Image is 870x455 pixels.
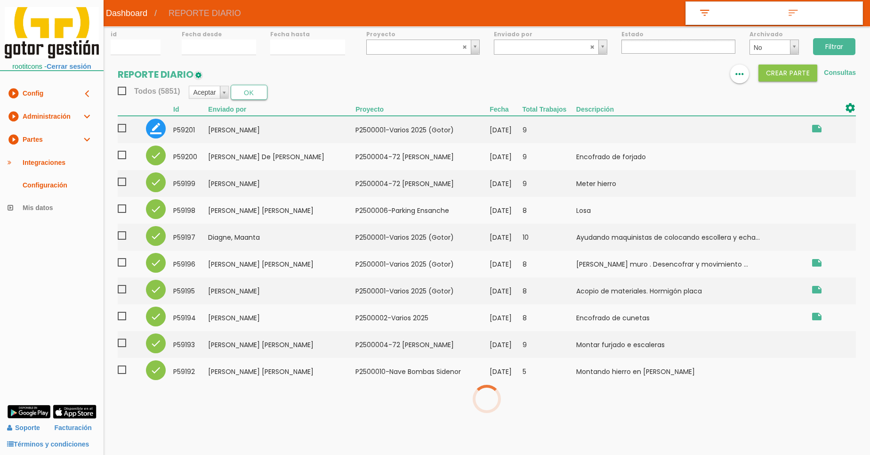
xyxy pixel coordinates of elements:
[576,197,806,224] td: Losa
[208,277,355,304] td: [PERSON_NAME]
[173,116,208,143] td: 59201
[811,257,822,268] i: Aranguren
[150,177,161,188] i: check
[845,102,856,114] i: settings
[355,197,490,224] td: P2500006-Parking Ensanche
[355,277,490,304] td: P2500001-Varios 2025 (Gotor)
[231,85,267,100] button: OK
[208,358,355,385] td: [PERSON_NAME] [PERSON_NAME]
[355,224,490,251] td: P2500001-Varios 2025 (Gotor)
[355,304,490,331] td: P2500002-Varios 2025
[786,7,801,19] i: sort
[193,71,203,80] img: edit-1.png
[749,30,799,38] label: Archivado
[182,30,257,38] label: Fecha desde
[576,170,806,197] td: Meter hierro
[118,69,203,80] h2: REPORTE DIARIO
[355,170,490,197] td: P2500004-72 [PERSON_NAME]
[490,358,522,385] td: [DATE]
[490,224,522,251] td: [DATE]
[53,405,97,419] img: app-store.png
[355,102,490,116] th: Proyecto
[208,116,355,143] td: [PERSON_NAME]
[173,143,208,170] td: 59200
[523,358,576,385] td: 5
[55,420,92,436] a: Facturación
[811,311,822,322] i: Ormaiztegi
[208,331,355,358] td: [PERSON_NAME] [PERSON_NAME]
[523,277,576,304] td: 8
[173,224,208,251] td: 59197
[576,304,806,331] td: Encofrado de cunetas
[173,331,208,358] td: 59193
[208,304,355,331] td: [PERSON_NAME]
[490,251,522,277] td: [DATE]
[208,251,355,277] td: [PERSON_NAME] [PERSON_NAME]
[494,30,607,38] label: Enviado por
[150,338,161,349] i: check
[5,7,99,58] img: itcons-logo
[733,65,746,83] i: more_horiz
[523,197,576,224] td: 8
[813,38,855,55] input: Filtrar
[150,311,161,322] i: check
[576,102,806,116] th: Descripción
[490,170,522,197] td: [DATE]
[150,203,161,215] i: check
[490,277,522,304] td: [DATE]
[7,405,51,419] img: google-play.png
[7,440,89,448] a: Términos y condiciones
[576,143,806,170] td: Encofrado de forjado
[150,257,161,268] i: check
[7,424,40,431] a: Soporte
[81,128,92,151] i: expand_more
[8,128,19,151] i: play_circle_filled
[697,7,712,19] i: filter_list
[8,82,19,105] i: play_circle_filled
[161,1,248,25] span: REPORTE DIARIO
[111,30,161,38] label: id
[576,251,806,277] td: [PERSON_NAME] muro . Desencofrar y movimiento ...
[490,197,522,224] td: [DATE]
[208,143,355,170] td: [PERSON_NAME] De [PERSON_NAME]
[173,277,208,304] td: 59195
[811,123,822,134] i: Aranguren
[47,63,91,70] a: Cerrar sesión
[208,197,355,224] td: [PERSON_NAME] [PERSON_NAME]
[366,30,480,38] label: Proyecto
[758,69,818,76] a: Crear PARTE
[173,304,208,331] td: 59194
[576,331,806,358] td: Montar furjado e escaleras
[355,358,490,385] td: P2500010-Nave Bombas Sidenor
[523,116,576,143] td: 9
[490,116,522,143] td: [DATE]
[208,224,355,251] td: Diagne, Maanta
[173,358,208,385] td: 59192
[208,170,355,197] td: [PERSON_NAME]
[523,251,576,277] td: 8
[150,284,161,295] i: check
[208,102,355,116] th: Enviado por
[490,304,522,331] td: [DATE]
[490,102,522,116] th: Fecha
[355,143,490,170] td: P2500004-72 [PERSON_NAME]
[523,102,576,116] th: Total Trabajos
[621,30,735,38] label: Estado
[576,277,806,304] td: Acopio de materiales. Hormigón placa
[189,86,228,98] a: Aceptar
[774,2,863,24] a: sort
[523,304,576,331] td: 8
[523,170,576,197] td: 9
[749,40,799,55] a: No
[355,116,490,143] td: P2500001-Varios 2025 (Gotor)
[118,85,180,97] span: Todos (5851)
[490,331,522,358] td: [DATE]
[523,331,576,358] td: 9
[150,365,161,376] i: check
[173,197,208,224] td: 59198
[270,30,345,38] label: Fecha hasta
[758,65,818,81] button: Crear PARTE
[490,143,522,170] td: [DATE]
[811,284,822,295] i: Santurtzi
[824,69,856,76] a: Consultas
